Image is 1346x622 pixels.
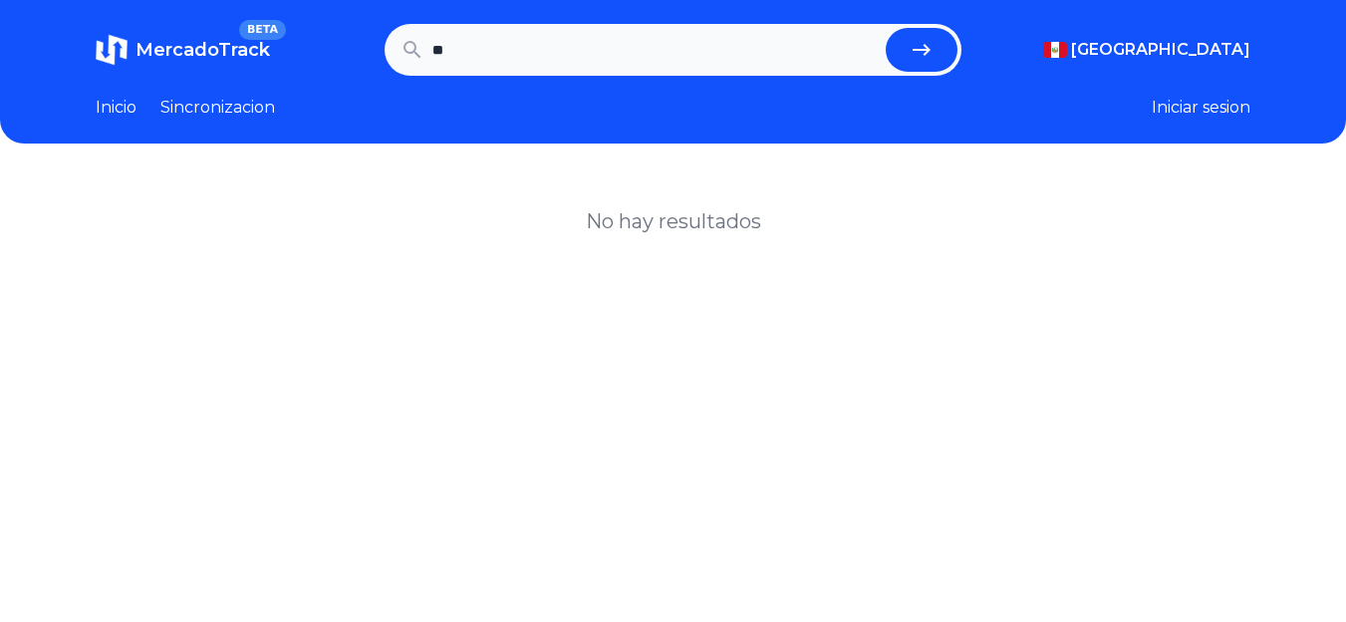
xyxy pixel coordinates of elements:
a: Inicio [96,96,136,120]
a: MercadoTrackBETA [96,34,270,66]
h1: No hay resultados [586,207,761,235]
button: Iniciar sesion [1152,96,1250,120]
img: MercadoTrack [96,34,128,66]
span: MercadoTrack [135,39,270,61]
span: [GEOGRAPHIC_DATA] [1071,38,1250,62]
img: Peru [1043,42,1067,58]
button: [GEOGRAPHIC_DATA] [1043,38,1250,62]
span: BETA [239,20,286,40]
a: Sincronizacion [160,96,275,120]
